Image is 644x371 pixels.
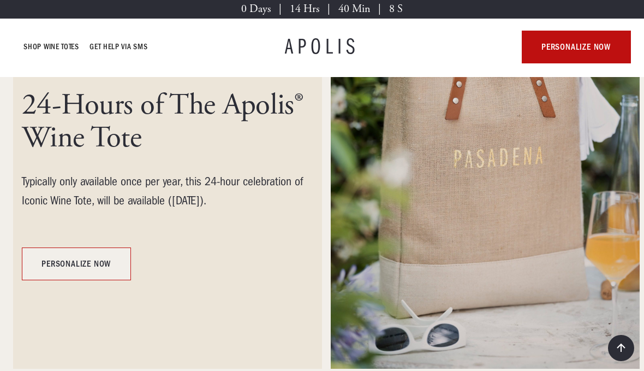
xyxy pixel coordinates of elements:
[22,89,306,155] h1: 24-Hours of The Apolis® Wine Tote
[522,31,631,63] a: personalize now
[22,248,131,280] a: personalize now
[24,40,79,54] a: Shop Wine Totes
[90,40,148,54] a: GET HELP VIA SMS
[22,172,306,210] div: Typically only available once per year, this 24-hour celebration of Iconic Wine Tote, will be ava...
[285,36,359,58] a: APOLIS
